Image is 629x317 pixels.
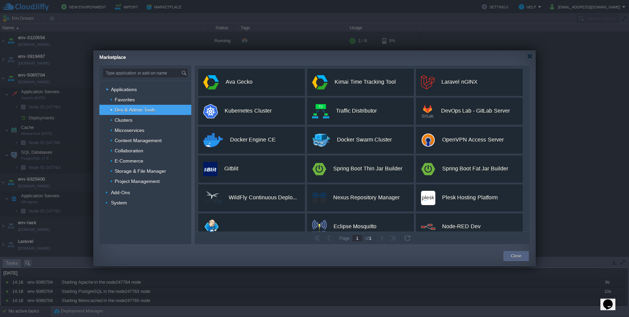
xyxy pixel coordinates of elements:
[114,107,156,113] a: Dev & Admin Tools
[312,191,326,205] img: Nexus.png
[363,235,374,241] div: of
[203,75,219,89] img: app.svg
[335,75,396,89] div: Kimai Time Tracking Tool
[441,104,510,118] div: DevOps Lab - GitLab Server
[511,253,521,260] button: Close
[312,133,330,147] img: docker-swarm-logo-89x70.png
[334,219,376,234] div: Eclipse Mosquitto
[110,189,131,196] a: Add-Ons
[336,104,377,118] div: Traffic Distributor
[421,104,434,118] img: gitlab-logo.png
[421,133,435,147] img: logo.png
[114,127,145,133] a: Microservices
[226,75,252,89] div: Ava Gecko
[421,191,435,205] img: plesk.png
[442,190,498,205] div: Plesk Hosting Platform
[442,219,481,234] div: Node-RED Dev
[312,104,329,118] img: public.php
[203,104,218,118] img: k8s-logo.png
[203,191,222,205] img: wildfly-logo-70px.png
[421,162,435,176] img: spring-boot-logo.png
[114,137,163,144] a: Content Management
[110,86,138,93] a: Applications
[203,133,223,147] img: docker-engine-logo-2.png
[312,220,327,234] img: mosquitto-logo.png
[224,162,238,176] div: Gitblit
[203,162,217,176] img: public.php
[114,168,167,174] a: Storage & File Manager
[441,75,477,89] div: Laravel nGINX
[421,75,435,89] img: logomark.min.svg
[333,162,402,176] div: Spring Boot Thin Jar Builder
[114,97,136,103] a: Favorites
[442,133,504,147] div: OpenVPN Access Server
[114,117,133,123] a: Clusters
[99,54,126,60] span: Marketplace
[114,178,161,184] a: Project Management
[110,200,128,206] a: System
[225,104,271,118] div: Kubernetes Cluster
[337,236,352,240] div: Page
[312,162,326,176] img: spring-boot-logo.png
[337,133,392,147] div: Docker Swarm Cluster
[229,190,297,205] div: WildFly Continuous Deployment
[442,162,508,176] div: Spring Boot Fat Jar Builder
[312,75,328,89] img: app.svg
[600,290,622,310] iframe: chat widget
[114,158,144,164] a: E-Commerce
[421,220,435,234] img: node-red-logo.png
[230,133,276,147] div: Docker Engine CE
[369,236,371,241] span: 1
[203,219,220,234] img: jenkins-jelastic.png
[114,148,144,154] a: Collaboration
[333,190,400,205] div: Nexus Repository Manager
